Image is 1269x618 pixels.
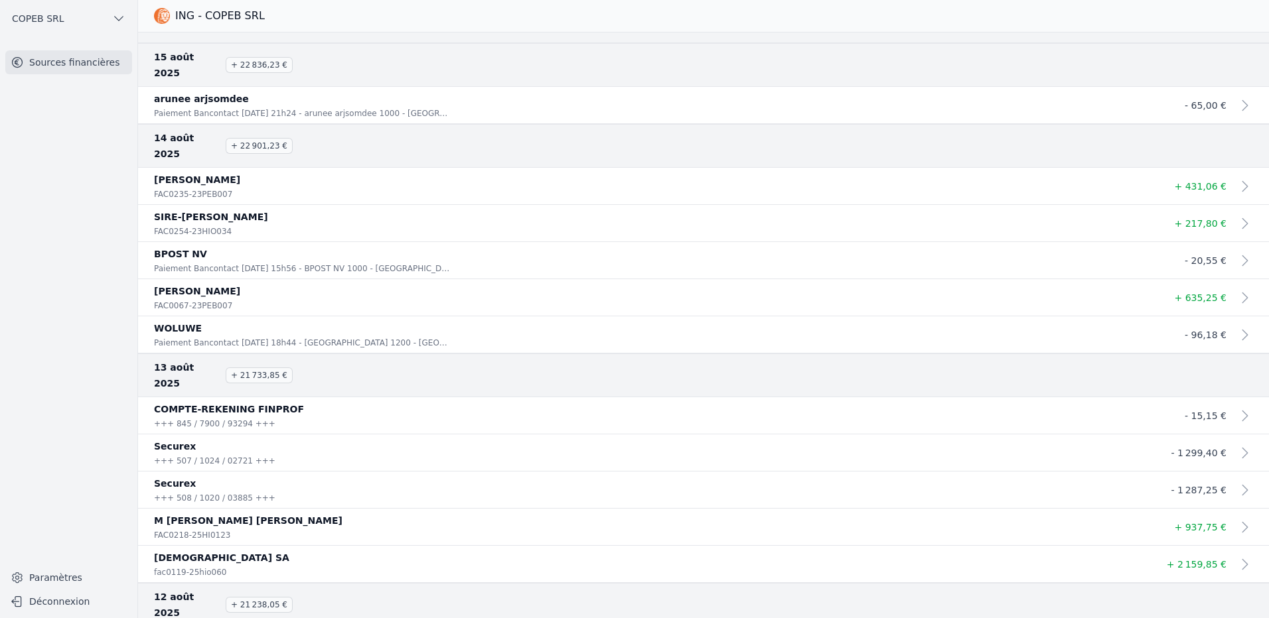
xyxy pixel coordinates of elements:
[154,283,1147,299] p: [PERSON_NAME]
[154,246,1147,262] p: BPOST NV
[175,8,265,24] h3: ING - COPEB SRL
[1185,410,1227,421] span: - 15,15 €
[1174,292,1227,303] span: + 635,25 €
[154,491,451,505] p: +++ 508 / 1020 / 03885 +++
[138,242,1269,279] a: BPOST NV Paiement Bancontact [DATE] 15h56 - BPOST NV 1000 - [GEOGRAPHIC_DATA] - BEL 331694386556 ...
[1167,559,1227,570] span: + 2 159,85 €
[154,454,451,467] p: +++ 507 / 1024 / 02721 +++
[154,91,1147,107] p: arunee arjsomdee
[1185,330,1227,340] span: - 96,18 €
[1174,181,1227,192] span: + 431,06 €
[154,513,1147,528] p: M [PERSON_NAME] [PERSON_NAME]
[138,168,1269,205] a: [PERSON_NAME] FAC0235-23PEB007 + 431,06 €
[5,50,132,74] a: Sources financières
[154,336,451,349] p: Paiement Bancontact [DATE] 18h44 - [GEOGRAPHIC_DATA] 1200 - [GEOGRAPHIC_DATA] - [GEOGRAPHIC_DATA]...
[226,597,293,613] span: + 21 238,05 €
[138,434,1269,471] a: Securex +++ 507 / 1024 / 02721 +++ - 1 299,40 €
[226,367,293,383] span: + 21 733,85 €
[154,188,451,201] p: FAC0235-23PEB007
[138,316,1269,353] a: WOLUWE Paiement Bancontact [DATE] 18h44 - [GEOGRAPHIC_DATA] 1200 - [GEOGRAPHIC_DATA] - [GEOGRAPHI...
[154,130,218,162] span: 14 août 2025
[154,550,1147,566] p: [DEMOGRAPHIC_DATA] SA
[138,87,1269,124] a: arunee arjsomdee Paiement Bancontact [DATE] 21h24 - arunee arjsomdee 1000 - [GEOGRAPHIC_DATA] - B...
[154,262,451,275] p: Paiement Bancontact [DATE] 15h56 - BPOST NV 1000 - [GEOGRAPHIC_DATA] - BEL 331694386556 by Multis...
[1171,448,1227,458] span: - 1 299,40 €
[1174,522,1227,532] span: + 937,75 €
[154,475,1147,491] p: Securex
[226,57,293,73] span: + 22 836,23 €
[12,12,64,25] span: COPEB SRL
[138,471,1269,509] a: Securex +++ 508 / 1020 / 03885 +++ - 1 287,25 €
[154,528,451,542] p: FAC0218-25HI0123
[154,417,451,430] p: +++ 845 / 7900 / 93294 +++
[154,107,451,120] p: Paiement Bancontact [DATE] 21h24 - arunee arjsomdee 1000 - [GEOGRAPHIC_DATA] - BEL Numéro de cart...
[154,172,1147,188] p: [PERSON_NAME]
[138,509,1269,546] a: M [PERSON_NAME] [PERSON_NAME] FAC0218-25HI0123 + 937,75 €
[154,299,451,312] p: FAC0067-23PEB007
[138,397,1269,434] a: COMPTE-REKENING FINPROF +++ 845 / 7900 / 93294 +++ - 15,15 €
[1171,485,1227,495] span: - 1 287,25 €
[154,209,1147,225] p: SIRE-[PERSON_NAME]
[1185,255,1227,266] span: - 20,55 €
[138,279,1269,316] a: [PERSON_NAME] FAC0067-23PEB007 + 635,25 €
[154,359,218,391] span: 13 août 2025
[1185,100,1227,111] span: - 65,00 €
[138,546,1269,583] a: [DEMOGRAPHIC_DATA] SA fac0119-25hio060 + 2 159,85 €
[154,8,170,24] img: ING - COPEB SRL
[154,401,1147,417] p: COMPTE-REKENING FINPROF
[154,225,451,238] p: FAC0254-23HIO034
[1174,218,1227,229] span: + 217,80 €
[154,49,218,81] span: 15 août 2025
[5,591,132,612] button: Déconnexion
[5,567,132,588] a: Paramètres
[154,438,1147,454] p: Securex
[154,320,1147,336] p: WOLUWE
[226,138,293,154] span: + 22 901,23 €
[154,566,451,579] p: fac0119-25hio060
[5,8,132,29] button: COPEB SRL
[138,205,1269,242] a: SIRE-[PERSON_NAME] FAC0254-23HIO034 + 217,80 €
